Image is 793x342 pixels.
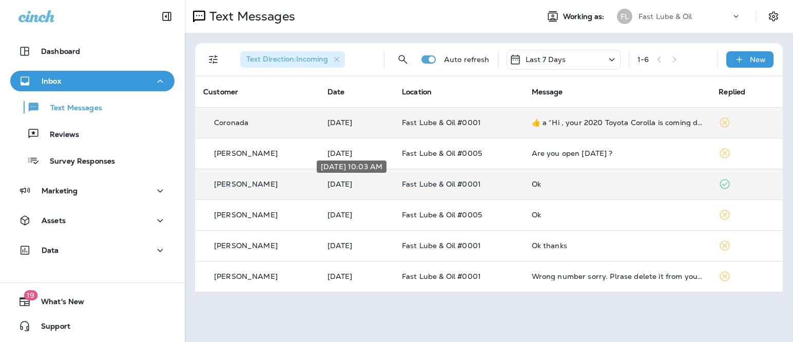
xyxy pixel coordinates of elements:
[246,54,328,64] span: Text Direction : Incoming
[152,6,181,27] button: Collapse Sidebar
[532,118,703,127] div: ​👍​ a “ Hi , your 2020 Toyota Corolla is coming due for an oil change. Come into Fast Lube & Oil ...
[10,71,175,91] button: Inbox
[214,211,278,219] p: [PERSON_NAME]
[327,180,386,188] p: Sep 1, 2025 10:03 AM
[214,180,278,188] p: [PERSON_NAME]
[214,272,278,280] p: [PERSON_NAME]
[40,130,79,140] p: Reviews
[205,9,295,24] p: Text Messages
[532,149,703,157] div: Are you open today ?
[214,118,248,127] p: Coronada
[10,96,175,118] button: Text Messages
[31,297,84,310] span: What's New
[532,87,563,96] span: Message
[240,51,345,68] div: Text Direction:Incoming
[327,211,386,219] p: Aug 31, 2025 03:05 PM
[327,272,386,280] p: Aug 28, 2025 10:12 AM
[532,242,703,250] div: Ok thanks
[532,180,703,188] div: Ok
[402,118,481,127] span: Fast Lube & Oil #0001
[42,246,59,254] p: Data
[42,77,61,85] p: Inbox
[10,240,175,260] button: Data
[10,150,175,171] button: Survey Responses
[10,123,175,145] button: Reviews
[40,104,102,113] p: Text Messages
[203,49,224,70] button: Filters
[10,180,175,201] button: Marketing
[31,322,70,334] span: Support
[764,7,783,26] button: Settings
[10,316,175,336] button: Support
[639,12,692,21] p: Fast Lube & Oil
[327,118,386,127] p: Sep 2, 2025 11:11 AM
[402,149,482,158] span: Fast Lube & Oil #0005
[750,55,766,64] p: New
[402,179,481,189] span: Fast Lube & Oil #0001
[10,41,175,62] button: Dashboard
[637,55,649,64] div: 1 - 6
[42,216,66,225] p: Assets
[42,187,78,195] p: Marketing
[24,290,37,300] span: 19
[40,157,115,167] p: Survey Responses
[10,210,175,231] button: Assets
[402,87,432,96] span: Location
[203,87,238,96] span: Customer
[393,49,413,70] button: Search Messages
[317,160,386,173] div: [DATE] 10:03 AM
[214,149,278,157] p: [PERSON_NAME]
[10,291,175,312] button: 19What's New
[444,55,490,64] p: Auto refresh
[402,241,481,250] span: Fast Lube & Oil #0001
[402,210,482,219] span: Fast Lube & Oil #0005
[327,149,386,157] p: Sep 1, 2025 01:07 PM
[719,87,745,96] span: Replied
[41,47,80,55] p: Dashboard
[327,87,345,96] span: Date
[526,55,566,64] p: Last 7 Days
[532,211,703,219] div: Ok
[402,272,481,281] span: Fast Lube & Oil #0001
[327,242,386,250] p: Aug 28, 2025 10:22 AM
[214,242,278,250] p: [PERSON_NAME]
[563,12,607,21] span: Working as:
[617,9,632,24] div: FL
[532,272,703,280] div: Wrong number sorry. Plrase delete it from your database. Thank you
